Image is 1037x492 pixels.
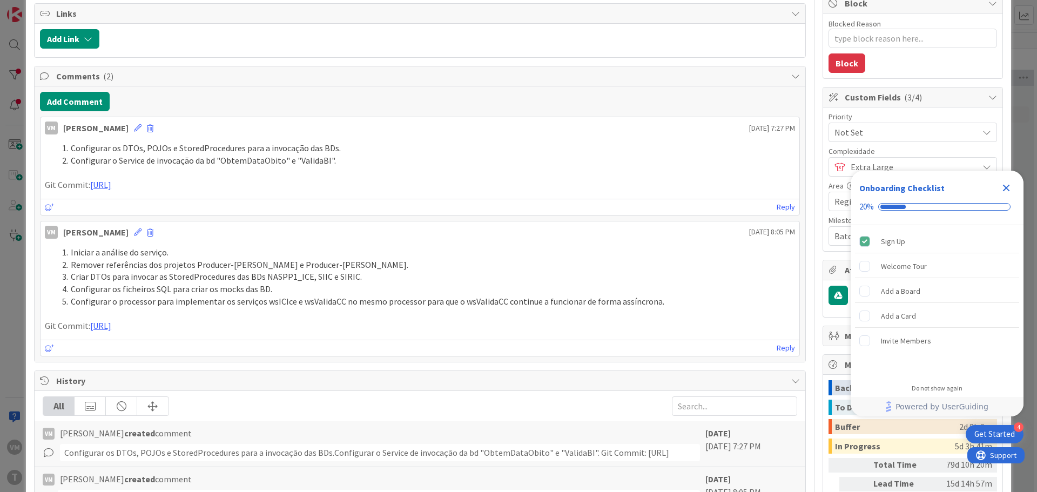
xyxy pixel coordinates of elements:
[63,226,129,239] div: [PERSON_NAME]
[855,279,1019,303] div: Add a Board is incomplete.
[23,2,49,15] span: Support
[829,19,881,29] label: Blocked Reason
[90,179,111,190] a: [URL]
[834,194,973,209] span: Registo Civil
[56,7,786,20] span: Links
[845,264,983,277] span: Attachments
[45,179,795,191] p: Git Commit:
[855,254,1019,278] div: Welcome Tour is incomplete.
[851,159,973,174] span: Extra Large
[40,92,110,111] button: Add Comment
[835,400,955,415] div: To Do
[672,396,797,416] input: Search...
[835,419,959,434] div: Buffer
[58,154,795,167] li: Configurar o Service de invocação da bd "ObtemDataObito" e "ValidaBI".
[881,260,927,273] div: Welcome Tour
[1014,422,1023,432] div: 4
[937,477,992,491] div: 15d 14h 57m
[881,235,905,248] div: Sign Up
[705,428,731,439] b: [DATE]
[835,380,946,395] div: Backlog
[58,259,795,271] li: Remover referências dos projetos Producer-[PERSON_NAME] e Producer-[PERSON_NAME].
[58,246,795,259] li: Iniciar a análise do serviço.
[856,397,1018,416] a: Powered by UserGuiding
[45,122,58,134] div: VM
[124,474,155,484] b: created
[998,179,1015,197] div: Close Checklist
[829,182,997,190] div: Area
[937,458,992,473] div: 79d 10h 20m
[845,358,983,371] span: Metrics
[845,91,983,104] span: Custom Fields
[56,70,786,83] span: Comments
[58,271,795,283] li: Criar DTOs para invocar as StoredProcedures das BDs NASPP1_ICE, SIIC e SIRIC.
[43,397,75,415] div: All
[60,444,700,461] div: Configurar os DTOs, POJOs e StoredProcedures para a invocação das BDs.Configurar o Service de inv...
[60,427,192,440] span: [PERSON_NAME] comment
[58,142,795,154] li: Configurar os DTOs, POJOs e StoredProcedures para a invocação das BDs.
[43,474,55,486] div: VM
[45,320,795,332] p: Git Commit:
[851,397,1023,416] div: Footer
[829,53,865,73] button: Block
[912,384,962,393] div: Do not show again
[835,439,955,454] div: In Progress
[124,428,155,439] b: created
[58,283,795,295] li: Configurar os ficheiros SQL para criar os mocks das BD.
[777,341,795,355] a: Reply
[705,474,731,484] b: [DATE]
[777,200,795,214] a: Reply
[45,226,58,239] div: VM
[881,309,916,322] div: Add a Card
[829,147,997,155] div: Complexidade
[966,425,1023,443] div: Open Get Started checklist, remaining modules: 4
[63,122,129,134] div: [PERSON_NAME]
[895,400,988,413] span: Powered by UserGuiding
[705,427,797,461] div: [DATE] 7:27 PM
[829,217,997,224] div: Milestone
[859,181,945,194] div: Onboarding Checklist
[56,374,786,387] span: History
[851,171,1023,416] div: Checklist Container
[40,29,99,49] button: Add Link
[855,230,1019,253] div: Sign Up is complete.
[845,329,983,342] span: Mirrors
[974,429,1015,440] div: Get Started
[881,285,920,298] div: Add a Board
[103,71,113,82] span: ( 2 )
[959,419,992,434] div: 2d 8h 2m
[855,329,1019,353] div: Invite Members is incomplete.
[873,458,933,473] div: Total Time
[749,226,795,238] span: [DATE] 8:05 PM
[90,320,111,331] a: [URL]
[749,123,795,134] span: [DATE] 7:27 PM
[60,473,192,486] span: [PERSON_NAME] comment
[859,202,1015,212] div: Checklist progress: 20%
[855,304,1019,328] div: Add a Card is incomplete.
[904,92,922,103] span: ( 3/4 )
[58,295,795,308] li: Configurar o processor para implementar os serviços wsICIce e wsValidaCC no mesmo processor para ...
[829,113,997,120] div: Priority
[43,428,55,440] div: VM
[851,225,1023,377] div: Checklist items
[881,334,931,347] div: Invite Members
[834,125,973,140] span: Not Set
[859,202,874,212] div: 20%
[873,477,933,491] div: Lead Time
[955,439,992,454] div: 5d 3h 41m
[834,228,973,244] span: Batch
